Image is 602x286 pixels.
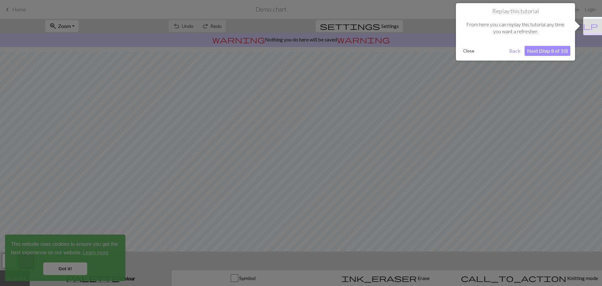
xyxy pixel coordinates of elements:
[507,46,523,56] button: Back
[461,8,570,15] h1: Replay this tutorial
[456,3,575,61] div: Replay this tutorial
[461,46,477,56] button: Close
[461,15,570,41] div: From here you can replay this tutorial any time you want a refresher.
[525,46,570,56] button: Next (Step 8 of 10)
